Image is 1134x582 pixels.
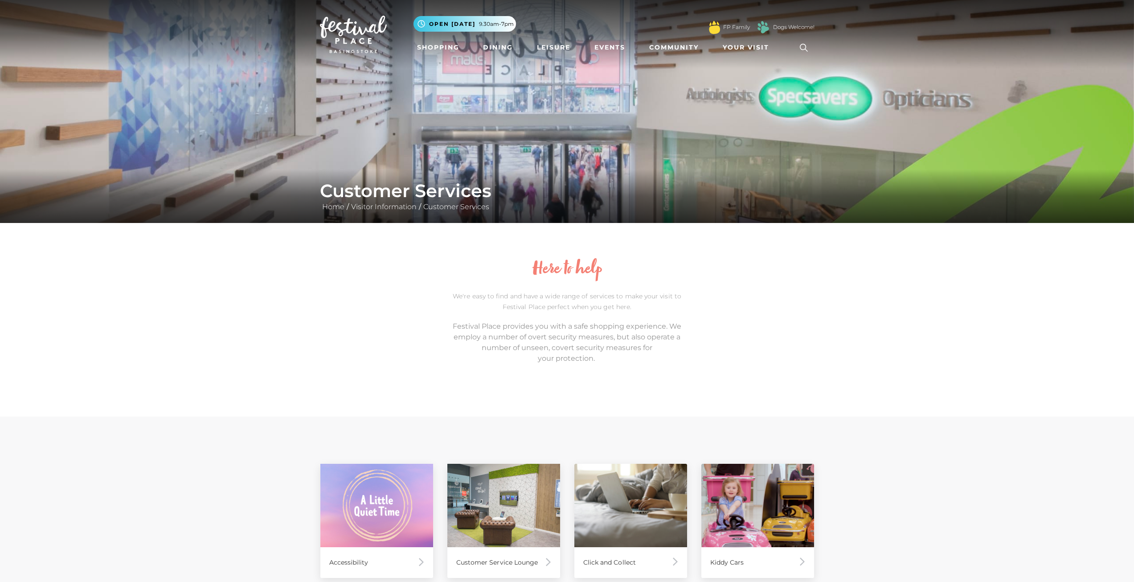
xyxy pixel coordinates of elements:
a: Your Visit [719,39,777,56]
a: Kiddy Cars [701,464,814,578]
span: your protection. [538,354,595,363]
div: Customer Service Lounge [447,547,560,578]
a: Dining [479,39,516,56]
div: Accessibility [320,547,433,578]
h2: Here to help [447,260,688,280]
div: / / [313,180,821,212]
a: Shopping [413,39,463,56]
a: Leisure [533,39,574,56]
a: Community [646,39,702,56]
span: Open [DATE] [429,20,475,28]
h1: Customer Services [320,180,815,202]
a: Accessibility [320,464,433,578]
button: Open [DATE] 9.30am-7pm [413,16,516,32]
a: Home [320,202,347,211]
span: Your Visit [723,43,769,52]
a: Customer Service Lounge [447,464,560,578]
a: Events [591,39,629,56]
span: 9.30am-7pm [479,20,514,28]
div: Click and Collect [574,547,687,578]
span: We're easy to find and have a wide range of services to make your visit to Festival Place perfect... [453,292,681,311]
a: FP Family [723,23,750,31]
img: Festival Place Logo [320,16,387,53]
a: Dogs Welcome! [773,23,815,31]
a: Visitor Information [349,202,419,211]
div: Kiddy Cars [701,547,814,578]
a: Click and Collect [574,464,687,578]
a: Customer Services [421,202,491,211]
span: Festival Place provides you with a safe shopping experience. We employ a number of overt security... [453,322,681,352]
